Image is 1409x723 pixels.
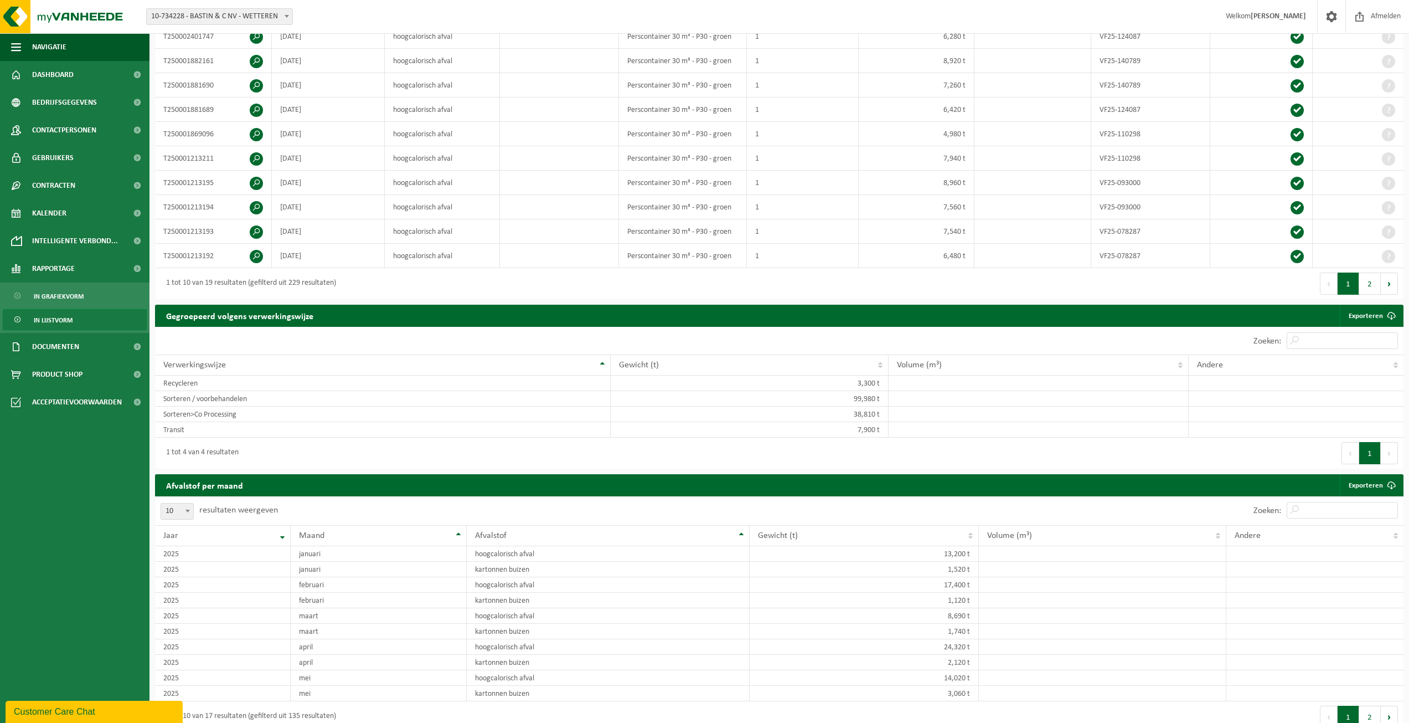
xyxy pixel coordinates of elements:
td: mei [291,686,467,701]
td: [DATE] [272,73,384,98]
span: Navigatie [32,33,66,61]
td: april [291,639,467,655]
td: 1 [747,195,859,219]
span: 10 [161,503,194,520]
td: 2025 [155,655,291,670]
span: 10-734228 - BASTIN & C NV - WETTEREN [146,8,293,25]
td: [DATE] [272,146,384,171]
div: 1 tot 4 van 4 resultaten [161,443,239,463]
td: Perscontainer 30 m³ - P30 - groen [619,146,747,171]
td: 7,540 t [859,219,974,244]
span: Gewicht (t) [758,531,798,540]
td: VF25-093000 [1091,195,1210,219]
td: T250001213211 [155,146,272,171]
td: 7,900 t [611,422,889,438]
td: VF25-110298 [1091,122,1210,146]
td: [DATE] [272,98,384,122]
strong: [PERSON_NAME] [1251,12,1306,20]
td: 1 [747,73,859,98]
td: hoogcalorisch afval [385,49,500,73]
td: 8,960 t [859,171,974,195]
td: 1 [747,244,859,268]
h2: Gegroepeerd volgens verwerkingswijze [155,305,324,326]
span: 10-734228 - BASTIN & C NV - WETTEREN [147,9,292,24]
span: Gewicht (t) [619,361,659,370]
td: T250001213195 [155,171,272,195]
td: 7,560 t [859,195,974,219]
td: T250001882161 [155,49,272,73]
span: Kalender [32,199,66,227]
td: 1,740 t [750,624,979,639]
td: Sorteren / voorbehandelen [155,391,611,407]
td: Perscontainer 30 m³ - P30 - groen [619,219,747,244]
td: 17,400 t [750,577,979,593]
td: 7,940 t [859,146,974,171]
td: T250001881689 [155,98,272,122]
td: hoogcalorisch afval [385,98,500,122]
button: Previous [1320,273,1338,295]
h2: Afvalstof per maand [155,474,254,496]
td: 14,020 t [750,670,979,686]
td: 6,280 t [859,24,974,49]
td: Perscontainer 30 m³ - P30 - groen [619,49,747,73]
span: Andere [1197,361,1223,370]
td: VF25-093000 [1091,171,1210,195]
td: hoogcalorisch afval [467,608,750,624]
td: T250001213194 [155,195,272,219]
span: In lijstvorm [34,310,73,331]
td: 1 [747,98,859,122]
td: 7,260 t [859,73,974,98]
td: T250001869096 [155,122,272,146]
span: Volume (m³) [987,531,1032,540]
td: hoogcalorisch afval [385,122,500,146]
td: hoogcalorisch afval [385,171,500,195]
td: hoogcalorisch afval [467,577,750,593]
td: 1 [747,171,859,195]
button: 1 [1338,273,1359,295]
td: hoogcalorisch afval [385,73,500,98]
td: T250001213192 [155,244,272,268]
td: 2025 [155,670,291,686]
td: kartonnen buizen [467,655,750,670]
td: VF25-140789 [1091,73,1210,98]
td: 2025 [155,546,291,562]
td: T250001213193 [155,219,272,244]
td: Perscontainer 30 m³ - P30 - groen [619,244,747,268]
td: hoogcalorisch afval [385,219,500,244]
button: Next [1381,442,1398,464]
td: Transit [155,422,611,438]
td: Recycleren [155,376,611,391]
span: Andere [1235,531,1261,540]
td: T250002401747 [155,24,272,49]
td: VF25-078287 [1091,219,1210,244]
td: 1,520 t [750,562,979,577]
td: januari [291,546,467,562]
td: [DATE] [272,244,384,268]
label: Zoeken: [1253,337,1281,346]
span: Bedrijfsgegevens [32,89,97,116]
td: 8,690 t [750,608,979,624]
td: 2025 [155,608,291,624]
span: Intelligente verbond... [32,227,118,255]
td: 2025 [155,686,291,701]
span: Contracten [32,172,75,199]
td: [DATE] [272,122,384,146]
td: 6,420 t [859,98,974,122]
a: In lijstvorm [3,309,147,330]
button: 1 [1359,442,1381,464]
td: 99,980 t [611,391,889,407]
td: 6,480 t [859,244,974,268]
td: hoogcalorisch afval [385,146,500,171]
td: [DATE] [272,171,384,195]
span: Afvalstof [475,531,507,540]
td: 2,120 t [750,655,979,670]
td: mei [291,670,467,686]
span: Acceptatievoorwaarden [32,388,122,416]
span: In grafiekvorm [34,286,84,307]
td: 24,320 t [750,639,979,655]
td: 1 [747,24,859,49]
span: Dashboard [32,61,74,89]
td: kartonnen buizen [467,562,750,577]
td: maart [291,624,467,639]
